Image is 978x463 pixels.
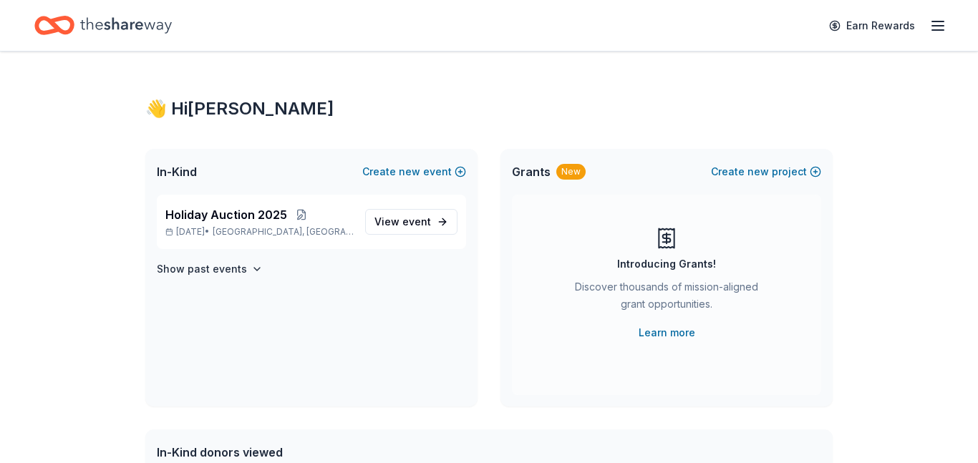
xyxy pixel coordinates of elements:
span: Holiday Auction 2025 [165,206,287,223]
button: Show past events [157,260,263,278]
span: [GEOGRAPHIC_DATA], [GEOGRAPHIC_DATA] [213,226,354,238]
button: Createnewevent [362,163,466,180]
span: new [399,163,420,180]
div: Introducing Grants! [617,255,716,273]
button: Createnewproject [711,163,821,180]
span: new [747,163,769,180]
span: In-Kind [157,163,197,180]
div: Discover thousands of mission-aligned grant opportunities. [569,278,764,318]
p: [DATE] • [165,226,354,238]
h4: Show past events [157,260,247,278]
a: Home [34,9,172,42]
a: View event [365,209,457,235]
span: Grants [512,163,551,180]
a: Learn more [639,324,695,341]
span: event [402,215,431,228]
a: Earn Rewards [820,13,924,39]
div: 👋 Hi [PERSON_NAME] [145,97,833,120]
span: View [374,213,431,230]
div: In-Kind donors viewed [157,444,479,461]
div: New [556,164,586,180]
